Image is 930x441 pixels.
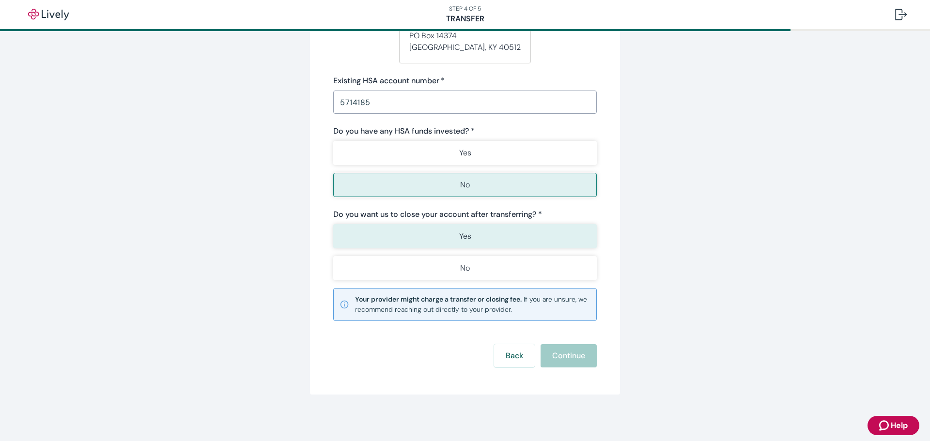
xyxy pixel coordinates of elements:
p: Yes [459,147,471,159]
label: Do you want us to close your account after transferring? * [333,209,542,220]
button: Log out [887,3,914,26]
button: No [333,173,597,197]
img: Lively [21,9,76,20]
label: Do you have any HSA funds invested? * [333,125,475,137]
span: Help [891,420,908,431]
button: Yes [333,224,597,248]
strong: Your provider might charge a transfer or closing fee. [355,295,522,304]
label: Existing HSA account number [333,75,445,87]
p: No [460,179,470,191]
p: Yes [459,230,471,242]
button: Yes [333,141,597,165]
p: PO Box 14374 [409,30,521,42]
svg: Zendesk support icon [879,420,891,431]
button: No [333,256,597,280]
button: Zendesk support iconHelp [868,416,919,435]
small: If you are unsure, we recommend reaching out directly to your provider. [355,294,590,315]
button: Back [494,344,535,367]
p: [GEOGRAPHIC_DATA] , KY 40512 [409,42,521,53]
p: No [460,262,470,274]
